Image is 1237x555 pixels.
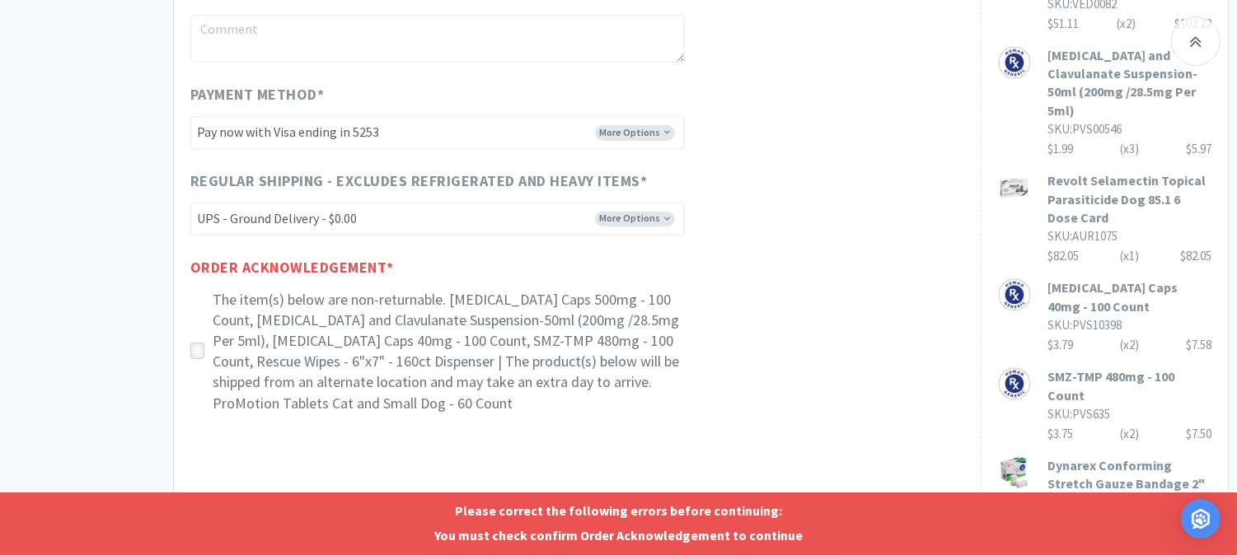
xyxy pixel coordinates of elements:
div: (x 1 ) [1120,246,1139,266]
div: $3.75 [1047,424,1211,444]
span: SKU: PVS00546 [1047,121,1122,137]
div: $5.97 [1186,139,1211,159]
div: $82.05 [1047,246,1211,266]
img: 99e109f997274d53ae9d500e0ee1560b_196928.png [998,278,1031,311]
div: $82.05 [1180,246,1211,266]
span: Regular Shipping - excludes refrigerated and heavy items * [190,170,648,194]
span: SKU: AUR1075 [1047,228,1118,244]
span: Payment Method * [190,83,325,107]
div: Open Intercom Messenger [1181,499,1221,539]
div: $7.50 [1186,424,1211,444]
div: (x 3 ) [1120,139,1139,159]
div: $51.11 [1047,14,1211,34]
span: Order Acknowledgement * [190,256,394,280]
img: 9e9b17e381164ebe8e613b32dfaf305f_163997.png [998,367,1031,400]
h3: [MEDICAL_DATA] Caps 40mg - 100 Count [1047,278,1211,315]
strong: Please correct the following errors before continuing: [455,502,782,519]
div: (x 2 ) [1120,424,1139,444]
span: SKU: PVS635 [1047,406,1110,422]
h3: Revolt Selamectin Topical Parasiticide Dog 85.1 6 Dose Card [1047,171,1211,226]
div: $102.22 [1174,14,1211,34]
p: You must check confirm Order Acknowledgement to continue [4,525,1233,547]
span: SKU: PVS10398 [1047,317,1122,333]
h3: SMZ-TMP 480mg - 100 Count [1047,367,1211,404]
div: (x 2 ) [1118,14,1136,34]
img: 27e8c9c647a347bba3b94232c5048d1e_159022.png [998,46,1031,79]
div: $3.79 [1047,335,1211,355]
p: The item(s) below are non-returnable. [MEDICAL_DATA] Caps 500mg - 100 Count, [MEDICAL_DATA] and C... [213,289,685,413]
div: (x 2 ) [1120,335,1139,355]
img: d747737d40cd4c3b844aa8aa5a3feb80_390378.png [998,171,1031,204]
h3: Dynarex Conforming Stretch Gauze Bandage 2" Non-Sterile - Box of 12 [1047,456,1211,511]
div: $7.58 [1186,335,1211,355]
div: $1.99 [1047,139,1211,159]
img: ab5f56af4f7b45af859562a0841f610c_160129.png [998,456,1031,489]
h3: [MEDICAL_DATA] and Clavulanate Suspension-50ml (200mg /28.5mg Per 5ml) [1047,46,1211,120]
